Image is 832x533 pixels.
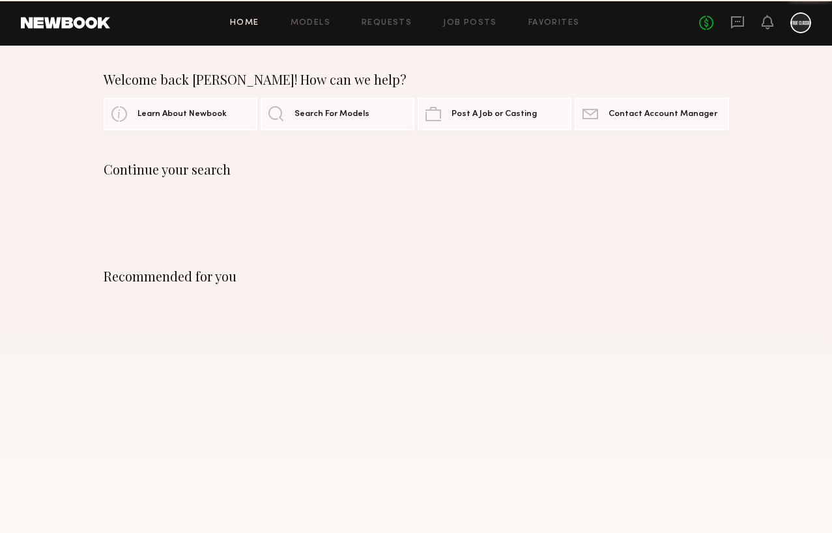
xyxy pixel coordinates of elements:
div: Recommended for you [104,268,729,284]
div: Welcome back [PERSON_NAME]! How can we help? [104,72,729,87]
span: Learn About Newbook [137,110,227,119]
span: Post A Job or Casting [452,110,537,119]
span: Search For Models [294,110,369,119]
a: Favorites [528,19,580,27]
a: Job Posts [443,19,497,27]
a: Home [230,19,259,27]
a: Contact Account Manager [575,98,728,130]
a: Post A Job or Casting [418,98,571,130]
a: Learn About Newbook [104,98,257,130]
div: Continue your search [104,162,729,177]
a: Search For Models [261,98,414,130]
a: Models [291,19,330,27]
a: Requests [362,19,412,27]
span: Contact Account Manager [609,110,717,119]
